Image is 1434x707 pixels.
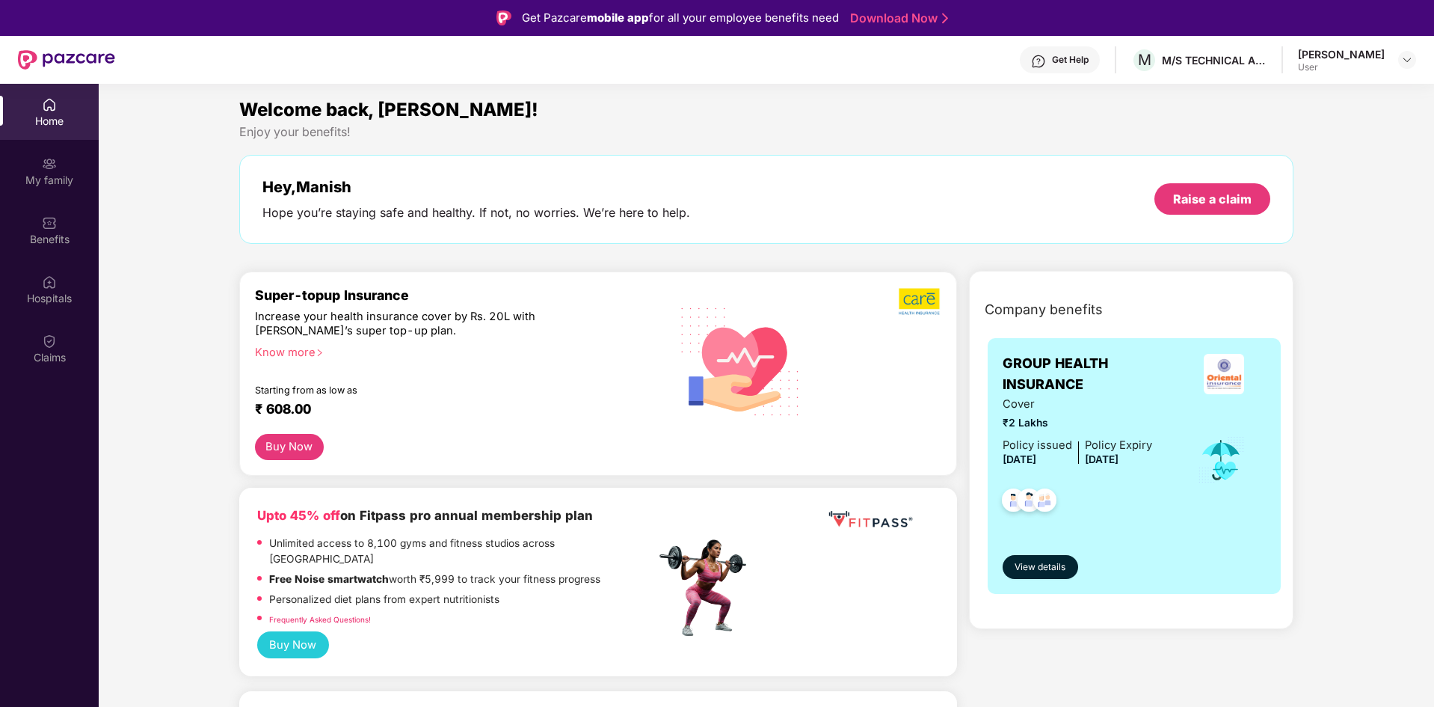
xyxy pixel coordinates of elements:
button: View details [1003,555,1078,579]
img: fppp.png [825,506,915,533]
img: svg+xml;base64,PHN2ZyB4bWxucz0iaHR0cDovL3d3dy53My5vcmcvMjAwMC9zdmciIHdpZHRoPSI0OC45NDMiIGhlaWdodD... [1027,484,1063,521]
span: ₹2 Lakhs [1003,415,1152,432]
span: right [316,349,324,357]
img: b5dec4f62d2307b9de63beb79f102df3.png [899,287,941,316]
img: Logo [496,10,511,25]
strong: Free Noise smartwatch [269,573,389,585]
b: on Fitpass pro annual membership plan [257,508,593,523]
a: Frequently Asked Questions! [269,615,371,624]
span: View details [1015,560,1065,575]
span: M [1138,51,1151,69]
div: Policy Expiry [1085,437,1152,454]
img: Stroke [942,10,948,26]
span: Welcome back, [PERSON_NAME]! [239,99,538,120]
p: Personalized diet plans from expert nutritionists [269,592,499,608]
img: svg+xml;base64,PHN2ZyBpZD0iSG9tZSIgeG1sbnM9Imh0dHA6Ly93d3cudzMub3JnLzIwMDAvc3ZnIiB3aWR0aD0iMjAiIG... [42,97,57,112]
div: Hope you’re staying safe and healthy. If not, no worries. We’re here to help. [262,205,690,221]
a: Download Now [850,10,944,26]
img: icon [1197,435,1246,485]
img: insurerLogo [1204,354,1244,394]
strong: mobile app [587,10,649,25]
span: GROUP HEALTH INSURANCE [1003,353,1181,396]
div: Increase your health insurance cover by Rs. 20L with [PERSON_NAME]’s super top-up plan. [255,310,591,339]
div: M/S TECHNICAL ASSOCIATES LTD [1162,53,1267,67]
div: Policy issued [1003,437,1072,454]
img: svg+xml;base64,PHN2ZyBpZD0iQ2xhaW0iIHhtbG5zPSJodHRwOi8vd3d3LnczLm9yZy8yMDAwL3N2ZyIgd2lkdGg9IjIwIi... [42,334,57,349]
img: svg+xml;base64,PHN2ZyBpZD0iSG9zcGl0YWxzIiB4bWxucz0iaHR0cDovL3d3dy53My5vcmcvMjAwMC9zdmciIHdpZHRoPS... [42,275,57,290]
img: svg+xml;base64,PHN2ZyBpZD0iSGVscC0zMngzMiIgeG1sbnM9Imh0dHA6Ly93d3cudzMub3JnLzIwMDAvc3ZnIiB3aWR0aD... [1031,54,1046,69]
div: [PERSON_NAME] [1298,47,1385,61]
img: svg+xml;base64,PHN2ZyB4bWxucz0iaHR0cDovL3d3dy53My5vcmcvMjAwMC9zdmciIHhtbG5zOnhsaW5rPSJodHRwOi8vd3... [669,288,812,433]
span: Company benefits [985,299,1103,320]
img: svg+xml;base64,PHN2ZyB3aWR0aD0iMjAiIGhlaWdodD0iMjAiIHZpZXdCb3g9IjAgMCAyMCAyMCIgZmlsbD0ibm9uZSIgeG... [42,156,57,171]
div: User [1298,61,1385,73]
button: Buy Now [255,434,324,460]
div: Get Pazcare for all your employee benefits need [522,9,839,27]
div: Raise a claim [1173,191,1252,207]
div: Know more [255,346,647,356]
p: Unlimited access to 8,100 gyms and fitness studios across [GEOGRAPHIC_DATA] [269,536,655,568]
img: svg+xml;base64,PHN2ZyB4bWxucz0iaHR0cDovL3d3dy53My5vcmcvMjAwMC9zdmciIHdpZHRoPSI0OC45NDMiIGhlaWdodD... [1011,484,1047,521]
button: Buy Now [257,631,329,659]
div: Enjoy your benefits! [239,124,1294,140]
img: svg+xml;base64,PHN2ZyBpZD0iRHJvcGRvd24tMzJ4MzIiIHhtbG5zPSJodHRwOi8vd3d3LnczLm9yZy8yMDAwL3N2ZyIgd2... [1401,54,1413,66]
div: Super-topup Insurance [255,287,656,303]
img: fpp.png [655,536,760,640]
p: worth ₹5,999 to track your fitness progress [269,572,600,588]
div: ₹ 608.00 [255,401,641,419]
img: svg+xml;base64,PHN2ZyB4bWxucz0iaHR0cDovL3d3dy53My5vcmcvMjAwMC9zdmciIHdpZHRoPSI0OC45NDMiIGhlaWdodD... [995,484,1032,521]
img: svg+xml;base64,PHN2ZyBpZD0iQmVuZWZpdHMiIHhtbG5zPSJodHRwOi8vd3d3LnczLm9yZy8yMDAwL3N2ZyIgd2lkdGg9Ij... [42,215,57,230]
b: Upto 45% off [257,508,340,523]
span: [DATE] [1085,453,1118,465]
span: [DATE] [1003,453,1036,465]
img: New Pazcare Logo [18,50,115,70]
span: Cover [1003,396,1152,413]
div: Get Help [1052,54,1089,66]
div: Starting from as low as [255,385,592,395]
div: Hey, Manish [262,178,690,196]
